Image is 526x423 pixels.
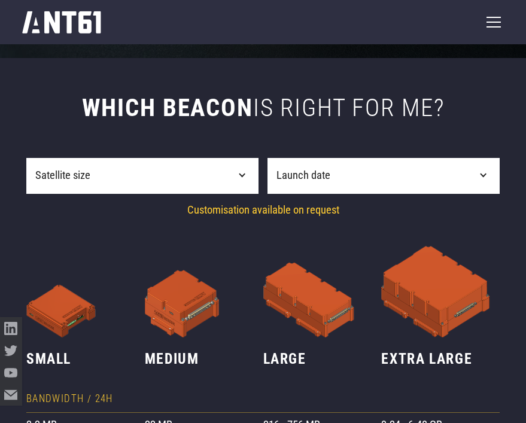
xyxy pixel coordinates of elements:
div: Satellite size [26,158,259,193]
img: Ant61 Beacon Small [26,219,145,337]
form: Satellite size filter [26,158,500,193]
div: Customisation available on request [26,202,500,219]
h4: Bandwidth / 24H [26,393,113,406]
div: Launch date [276,168,330,184]
a: home [22,7,101,36]
div: menu [479,8,504,36]
h2: which beacon [26,93,500,123]
img: Ant61 Beacon Small [145,219,263,337]
span: is right for me? [253,93,445,122]
h3: Small [26,351,145,369]
div: Satellite size [35,168,90,184]
div: Launch date [267,158,500,193]
img: Ant61 Beacon Small [381,219,500,337]
h3: extra large [381,351,500,369]
h3: large [263,351,382,369]
h3: medium [145,351,263,369]
img: Ant61 Beacon Small [263,219,382,337]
